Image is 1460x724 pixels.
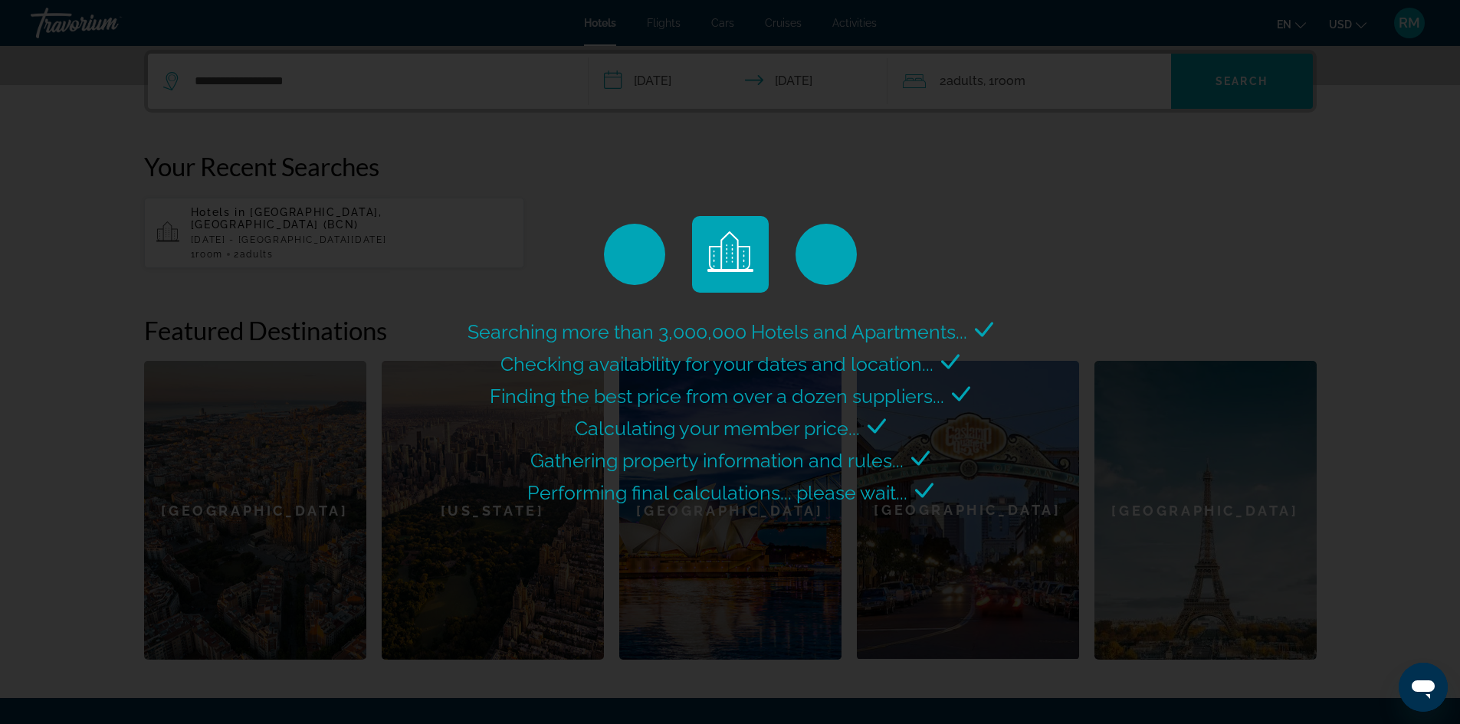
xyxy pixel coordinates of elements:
iframe: Button to launch messaging window [1399,663,1448,712]
span: Finding the best price from over a dozen suppliers... [490,385,944,408]
span: Checking availability for your dates and location... [500,352,933,375]
span: Performing final calculations... please wait... [527,481,907,504]
span: Calculating your member price... [575,417,860,440]
span: Searching more than 3,000,000 Hotels and Apartments... [468,320,967,343]
span: Gathering property information and rules... [530,449,904,472]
